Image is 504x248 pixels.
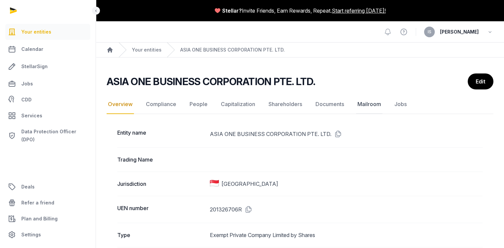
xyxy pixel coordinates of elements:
iframe: Chat Widget [384,171,504,248]
span: [GEOGRAPHIC_DATA] [222,180,278,188]
span: Refer a friend [21,199,54,207]
a: Edit [468,73,493,89]
dd: Exempt Private Company Limited by Shares [210,231,483,239]
span: CDD [21,96,32,104]
a: People [188,95,209,114]
a: Services [5,108,90,124]
span: Deals [21,183,35,191]
span: Calendar [21,45,43,53]
dt: UEN number [117,204,205,215]
div: Виджет чата [384,171,504,248]
a: Capitalization [220,95,256,114]
span: Jobs [21,80,33,88]
a: Settings [5,227,90,243]
span: StellarSign [21,62,48,70]
a: Documents [314,95,345,114]
a: Your entities [132,47,162,53]
a: CDD [5,93,90,106]
dt: Entity name [117,129,205,139]
a: Overview [107,95,134,114]
a: Mailroom [356,95,382,114]
a: Refer a friend [5,195,90,211]
span: [PERSON_NAME] [440,28,479,36]
dt: Jurisdiction [117,180,205,188]
a: Shareholders [267,95,303,114]
a: Deals [5,179,90,195]
dd: ASIA ONE BUSINESS CORPORATION PTE. LTD. [210,129,483,139]
span: Plan and Billing [21,215,58,223]
a: Calendar [5,41,90,57]
a: Jobs [393,95,408,114]
a: Compliance [145,95,178,114]
a: ASIA ONE BUSINESS CORPORATION PTE. LTD. [180,47,285,53]
span: Data Protection Officer (DPO) [21,128,88,144]
nav: Breadcrumb [96,43,504,58]
a: Your entities [5,24,90,40]
dt: Type [117,231,205,239]
a: Data Protection Officer (DPO) [5,125,90,146]
span: Your entities [21,28,51,36]
span: Stellar? [222,7,242,15]
a: Plan and Billing [5,211,90,227]
a: StellarSign [5,59,90,74]
dd: 201326706R [210,204,483,215]
span: IS [428,30,431,34]
a: Start referring [DATE]! [332,7,386,15]
dt: Trading Name [117,156,205,164]
nav: Tabs [107,95,493,114]
button: IS [424,27,435,37]
span: Services [21,112,42,120]
span: Settings [21,231,41,239]
h2: ASIA ONE BUSINESS CORPORATION PTE. LTD. [107,75,315,87]
a: Jobs [5,76,90,92]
